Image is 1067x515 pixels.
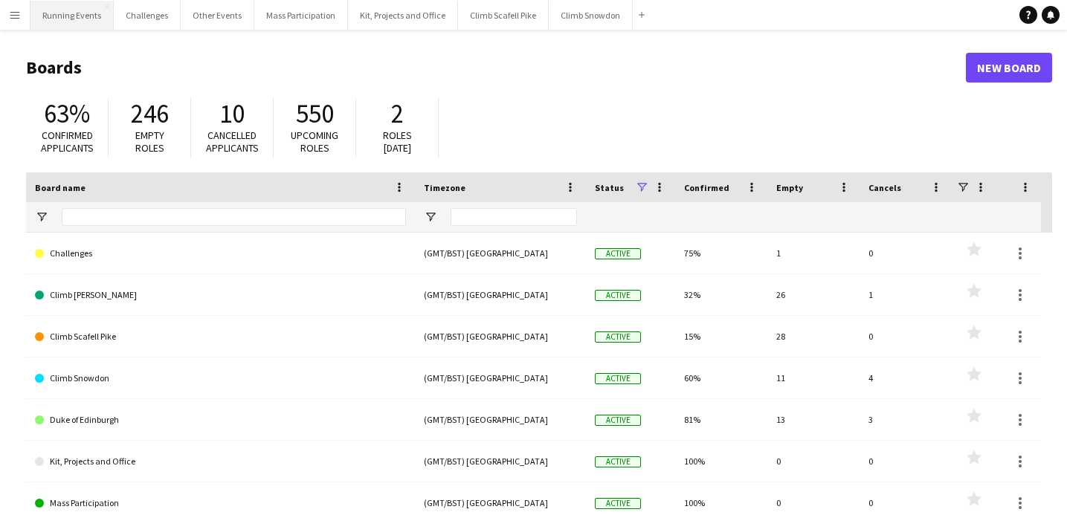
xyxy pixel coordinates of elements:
[114,1,181,30] button: Challenges
[767,441,860,482] div: 0
[391,97,404,130] span: 2
[35,210,48,224] button: Open Filter Menu
[767,399,860,440] div: 13
[860,357,952,398] div: 4
[348,1,458,30] button: Kit, Projects and Office
[35,316,406,357] a: Climb Scafell Pike
[595,456,641,467] span: Active
[675,233,767,273] div: 75%
[776,182,803,193] span: Empty
[181,1,254,30] button: Other Events
[860,233,952,273] div: 0
[595,290,641,301] span: Active
[860,399,952,440] div: 3
[291,129,338,155] span: Upcoming roles
[41,129,94,155] span: Confirmed applicants
[415,274,586,315] div: (GMT/BST) [GEOGRAPHIC_DATA]
[415,441,586,482] div: (GMT/BST) [GEOGRAPHIC_DATA]
[675,357,767,398] div: 60%
[549,1,633,30] button: Climb Snowdon
[675,441,767,482] div: 100%
[35,399,406,441] a: Duke of Edinburgh
[35,441,406,482] a: Kit, Projects and Office
[30,1,114,30] button: Running Events
[415,316,586,357] div: (GMT/BST) [GEOGRAPHIC_DATA]
[415,399,586,440] div: (GMT/BST) [GEOGRAPHIC_DATA]
[860,274,952,315] div: 1
[458,1,549,30] button: Climb Scafell Pike
[451,208,577,226] input: Timezone Filter Input
[675,399,767,440] div: 81%
[35,274,406,316] a: Climb [PERSON_NAME]
[131,97,169,130] span: 246
[675,274,767,315] div: 32%
[415,357,586,398] div: (GMT/BST) [GEOGRAPHIC_DATA]
[35,182,86,193] span: Board name
[424,182,465,193] span: Timezone
[860,316,952,357] div: 0
[424,210,437,224] button: Open Filter Menu
[35,357,406,399] a: Climb Snowdon
[595,498,641,509] span: Active
[296,97,334,130] span: 550
[62,208,406,226] input: Board name Filter Input
[767,316,860,357] div: 28
[254,1,348,30] button: Mass Participation
[595,373,641,384] span: Active
[767,274,860,315] div: 26
[206,129,259,155] span: Cancelled applicants
[595,331,641,343] span: Active
[26,56,966,79] h1: Boards
[684,182,729,193] span: Confirmed
[44,97,90,130] span: 63%
[219,97,245,130] span: 10
[595,248,641,259] span: Active
[675,316,767,357] div: 15%
[383,129,412,155] span: Roles [DATE]
[35,233,406,274] a: Challenges
[868,182,901,193] span: Cancels
[767,233,860,273] div: 1
[415,233,586,273] div: (GMT/BST) [GEOGRAPHIC_DATA]
[767,357,860,398] div: 11
[135,129,164,155] span: Empty roles
[860,441,952,482] div: 0
[595,182,624,193] span: Status
[966,53,1052,82] a: New Board
[595,415,641,426] span: Active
